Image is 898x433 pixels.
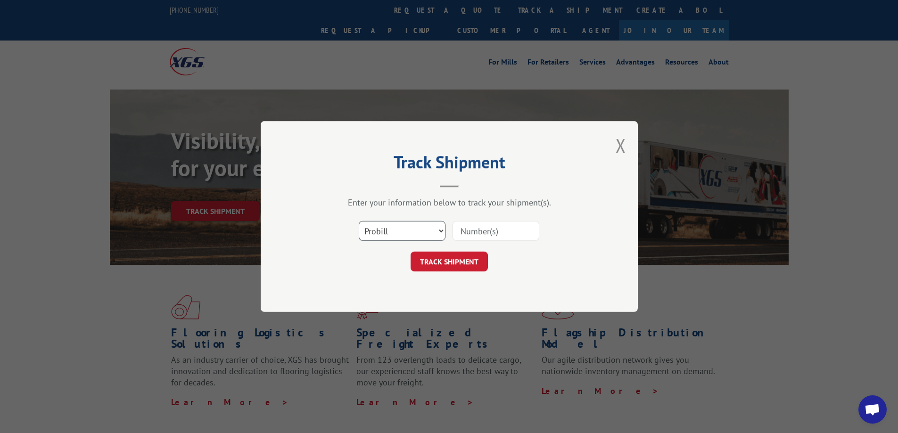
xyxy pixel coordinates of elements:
[411,252,488,271] button: TRACK SHIPMENT
[453,221,539,241] input: Number(s)
[858,395,887,424] div: Open chat
[308,197,591,208] div: Enter your information below to track your shipment(s).
[616,133,626,158] button: Close modal
[308,155,591,173] h2: Track Shipment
